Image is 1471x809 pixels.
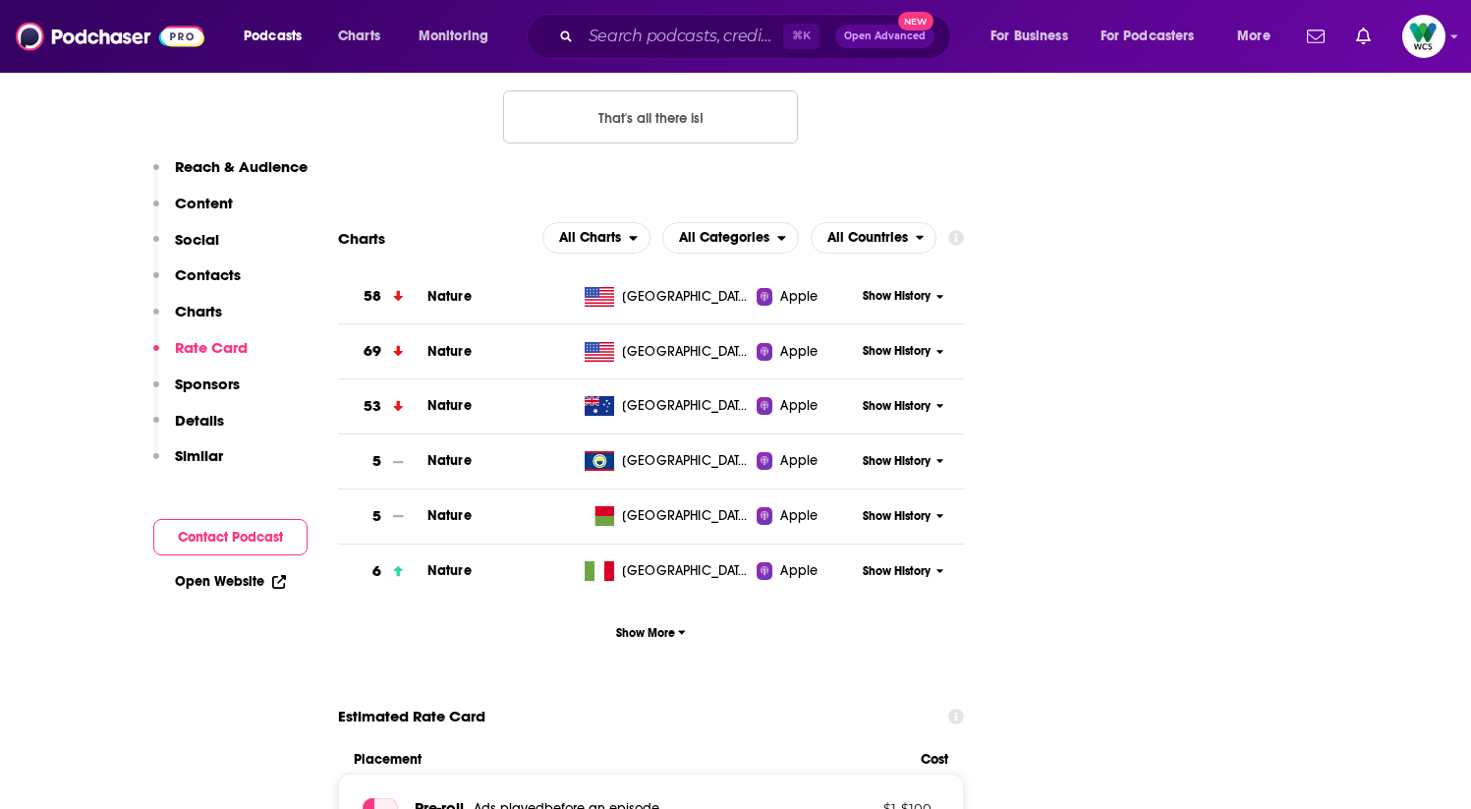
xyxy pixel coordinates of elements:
button: Open AdvancedNew [835,25,934,48]
div: Search podcasts, credits, & more... [545,14,970,59]
a: Apple [757,396,856,416]
h3: 69 [364,340,381,363]
span: Apple [780,342,818,362]
span: All Charts [559,231,621,245]
span: Monitoring [419,23,488,50]
p: Reach & Audience [175,157,308,176]
button: Contacts [153,265,241,302]
a: 5 [338,434,427,489]
button: Similar [153,446,223,483]
a: [GEOGRAPHIC_DATA] [577,451,757,471]
img: Podchaser - Follow, Share and Rate Podcasts [16,18,204,55]
button: Nothing here. [503,90,798,144]
p: Charts [175,302,222,320]
span: Cost [921,751,948,768]
h3: 58 [364,285,381,308]
a: Show notifications dropdown [1348,20,1379,53]
a: 6 [338,545,427,599]
p: Content [175,194,233,212]
input: Search podcasts, credits, & more... [581,21,783,52]
span: Apple [780,506,818,526]
a: Nature [427,288,472,305]
a: 53 [338,379,427,433]
span: Open Advanced [844,31,926,41]
span: Placement [354,751,905,768]
span: Apple [780,451,818,471]
button: Show History [856,343,950,360]
h3: 5 [372,505,381,528]
button: Details [153,411,224,447]
p: Social [175,230,219,249]
button: Reach & Audience [153,157,308,194]
button: open menu [542,222,651,254]
span: Madagascar [622,506,750,526]
button: open menu [662,222,799,254]
button: Show profile menu [1402,15,1445,58]
span: Show History [863,288,931,305]
span: For Podcasters [1101,23,1195,50]
a: Nature [427,397,472,414]
span: Apple [780,561,818,581]
a: [GEOGRAPHIC_DATA] [577,561,757,581]
button: open menu [811,222,937,254]
h2: Categories [662,222,799,254]
p: Rate Card [175,338,248,357]
button: Sponsors [153,375,240,411]
span: Belize [622,451,750,471]
a: Nature [427,343,472,360]
button: Show More [338,614,965,651]
button: Content [153,194,233,230]
a: Open Website [175,573,286,590]
button: Charts [153,302,222,338]
a: [GEOGRAPHIC_DATA] [577,396,757,416]
a: [GEOGRAPHIC_DATA] [577,342,757,362]
h3: 6 [372,560,381,583]
a: Apple [757,451,856,471]
span: Show History [863,453,931,470]
a: [GEOGRAPHIC_DATA] [577,506,757,526]
h2: Platforms [542,222,651,254]
span: All Categories [679,231,769,245]
a: Show notifications dropdown [1299,20,1332,53]
a: Charts [325,21,392,52]
span: Italy [622,561,750,581]
span: ⌘ K [783,24,820,49]
span: Show History [863,563,931,580]
button: Show History [856,563,950,580]
button: open menu [977,21,1093,52]
span: For Business [990,23,1068,50]
span: Apple [780,396,818,416]
span: Podcasts [244,23,302,50]
span: Charts [338,23,380,50]
a: Nature [427,452,472,469]
a: Apple [757,342,856,362]
span: Show History [863,398,931,415]
a: Apple [757,506,856,526]
h2: Charts [338,229,385,248]
button: open menu [1223,21,1295,52]
span: Australia [622,396,750,416]
span: Apple [780,287,818,307]
p: Sponsors [175,375,240,393]
a: Nature [427,562,472,579]
img: User Profile [1402,15,1445,58]
span: More [1237,23,1271,50]
span: Show History [863,508,931,525]
h3: 5 [372,450,381,473]
button: Contact Podcast [153,519,308,555]
a: Apple [757,561,856,581]
button: Show History [856,288,950,305]
a: 69 [338,324,427,378]
a: Nature [427,507,472,524]
span: Logged in as WCS_Newsroom [1402,15,1445,58]
button: Rate Card [153,338,248,375]
span: United States [622,287,750,307]
h2: Countries [811,222,937,254]
p: Contacts [175,265,241,284]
